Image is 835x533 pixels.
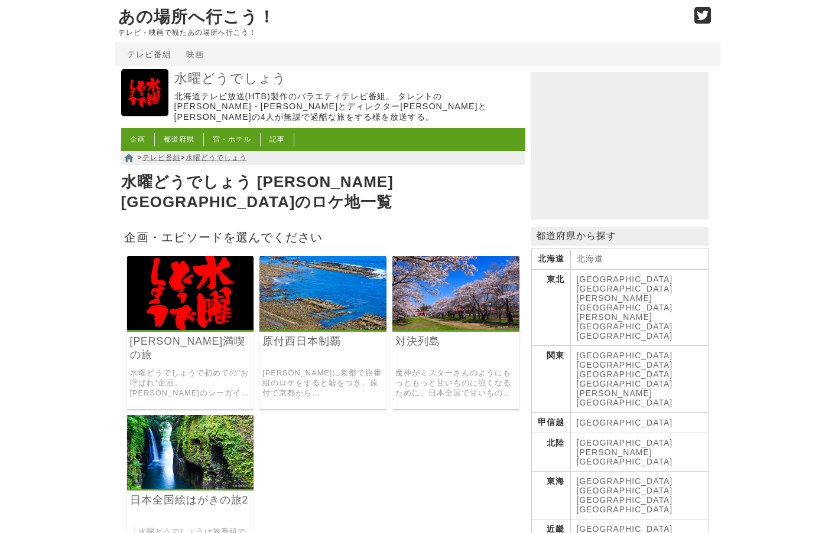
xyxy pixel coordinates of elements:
a: [GEOGRAPHIC_DATA] [577,351,673,360]
th: 北海道 [531,249,570,270]
img: 水曜どうでしょう 対決列島 〜the battle of sweets〜 [392,256,519,330]
a: [GEOGRAPHIC_DATA] [577,284,673,293]
p: テレビ・映画で観たあの場所へ行こう！ [118,28,682,37]
a: 宿・ホテル [213,135,251,143]
a: [PERSON_NAME][GEOGRAPHIC_DATA] [577,312,673,331]
a: [PERSON_NAME][GEOGRAPHIC_DATA] [577,293,673,312]
a: 映画 [186,50,204,59]
a: 水曜どうでしょう 宮崎リゾート満喫の旅 [127,322,254,332]
a: [GEOGRAPHIC_DATA] [577,398,673,407]
a: 水曜どうでしょう [186,153,247,162]
img: 水曜どうでしょう 日本全国絵はがきの旅2 [127,415,254,489]
a: [GEOGRAPHIC_DATA] [577,331,673,341]
th: 関東 [531,346,570,413]
th: 甲信越 [531,413,570,433]
a: 対決列島 [395,335,516,348]
a: 水曜どうでしょう 対決列島 〜the battle of sweets〜 [392,322,519,332]
a: [GEOGRAPHIC_DATA] [577,495,673,505]
a: 水曜どうでしょうで初めての"お呼ばれ"企画。 [PERSON_NAME]のシーガイアにお呼ばれし、心行くまで満喫しようとした企画。 [130,368,251,398]
a: Twitter (@go_thesights) [694,14,711,24]
a: 水曜どうでしょう 原付西日本制覇 [259,322,386,332]
p: 都道府県から探す [531,227,709,246]
a: [PERSON_NAME] [577,388,652,398]
a: 水曜どうでしょう [174,70,522,87]
a: [GEOGRAPHIC_DATA] [577,369,673,379]
a: [PERSON_NAME][GEOGRAPHIC_DATA] [577,447,673,466]
a: [GEOGRAPHIC_DATA] [577,379,673,388]
a: 都道府県 [164,135,194,143]
a: あの場所へ行こう！ [118,8,275,26]
a: [GEOGRAPHIC_DATA] [577,505,673,514]
img: 水曜どうでしょう 宮崎リゾート満喫の旅 [127,256,254,330]
a: [GEOGRAPHIC_DATA] [577,476,673,486]
iframe: Advertisement [531,72,709,220]
a: [PERSON_NAME]満喫の旅 [130,335,251,362]
h2: 企画・エピソードを選んでください [121,227,525,247]
a: [GEOGRAPHIC_DATA] [577,438,673,447]
p: 北海道テレビ放送(HTB)製作のバラエティテレビ番組。 タレントの[PERSON_NAME]・[PERSON_NAME]とディレクター[PERSON_NAME]と[PERSON_NAME]の4人... [174,91,522,122]
a: [GEOGRAPHIC_DATA] [577,360,673,369]
img: 水曜どうでしょう [121,69,168,116]
a: テレビ番組 [142,153,181,162]
a: 企画 [130,135,145,143]
a: [GEOGRAPHIC_DATA] [577,486,673,495]
a: 記事 [269,135,285,143]
a: 日本全国絵はがきの旅2 [130,493,251,507]
th: 北陸 [531,433,570,472]
a: 原付西日本制覇 [262,335,384,348]
h1: 水曜どうでしょう [PERSON_NAME][GEOGRAPHIC_DATA]のロケ地一覧 [121,169,525,215]
a: [GEOGRAPHIC_DATA] [577,274,673,284]
th: 東海 [531,472,570,519]
a: 水曜どうでしょう 日本全国絵はがきの旅2 [127,480,254,491]
a: [GEOGRAPHIC_DATA] [577,418,673,427]
a: 魔神がミスターさんのようにもっともっと甘いものに強くなるために、日本全国で甘いもの対決を繰り広げた企画。 [395,368,516,398]
img: 水曜どうでしょう 原付西日本制覇 [259,256,386,330]
a: テレビ番組 [127,50,171,59]
th: 東北 [531,270,570,346]
a: 北海道 [577,254,603,263]
a: 水曜どうでしょう [121,108,168,118]
a: [PERSON_NAME]に京都で旅番組のロケをすると嘘をつき、原付で京都から[GEOGRAPHIC_DATA]までを原[GEOGRAPHIC_DATA]で旅をした企画。 [262,368,384,398]
nav: > > [121,151,525,165]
